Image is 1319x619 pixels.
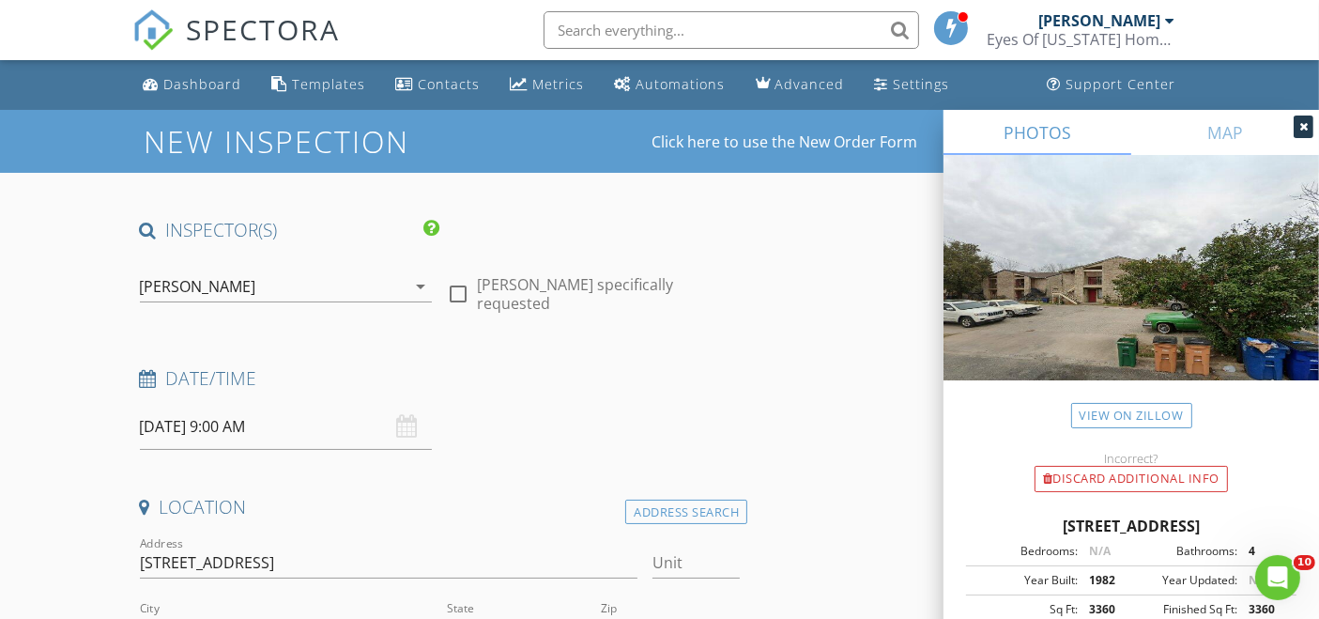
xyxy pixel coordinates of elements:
[477,275,740,313] label: [PERSON_NAME] specifically requested
[943,110,1131,155] a: PHOTOS
[1131,572,1237,589] div: Year Updated:
[1040,68,1184,102] a: Support Center
[140,218,440,242] h4: INSPECTOR(S)
[972,543,1078,560] div: Bedrooms:
[1078,572,1131,589] div: 1982
[533,75,585,93] div: Metrics
[1131,543,1237,560] div: Bathrooms:
[140,495,741,519] h4: Location
[132,9,174,51] img: The Best Home Inspection Software - Spectora
[1131,110,1319,155] a: MAP
[1078,601,1131,618] div: 3360
[409,275,432,298] i: arrow_drop_down
[867,68,958,102] a: Settings
[972,572,1078,589] div: Year Built:
[144,125,560,158] h1: New Inspection
[419,75,481,93] div: Contacts
[503,68,592,102] a: Metrics
[265,68,374,102] a: Templates
[652,134,917,149] a: Click here to use the New Order Form
[1089,543,1111,559] span: N/A
[1066,75,1176,93] div: Support Center
[1237,601,1291,618] div: 3360
[293,75,366,93] div: Templates
[625,500,747,525] div: Address Search
[544,11,919,49] input: Search everything...
[1039,11,1161,30] div: [PERSON_NAME]
[140,404,433,450] input: Select date
[136,68,250,102] a: Dashboard
[140,278,256,295] div: [PERSON_NAME]
[389,68,488,102] a: Contacts
[966,515,1296,537] div: [STREET_ADDRESS]
[943,155,1319,426] img: streetview
[1255,555,1300,600] iframe: Intercom live chat
[636,75,726,93] div: Automations
[943,451,1319,466] div: Incorrect?
[748,68,852,102] a: Advanced
[607,68,733,102] a: Automations (Basic)
[1131,601,1237,618] div: Finished Sq Ft:
[1237,543,1291,560] div: 4
[187,9,341,49] span: SPECTORA
[988,30,1175,49] div: Eyes Of Texas Home Inspections
[1294,555,1315,570] span: 10
[1071,403,1192,428] a: View on Zillow
[775,75,845,93] div: Advanced
[132,25,341,65] a: SPECTORA
[972,601,1078,618] div: Sq Ft:
[1249,572,1270,588] span: N/A
[1035,466,1228,492] div: Discard Additional info
[140,366,741,391] h4: Date/Time
[164,75,242,93] div: Dashboard
[894,75,950,93] div: Settings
